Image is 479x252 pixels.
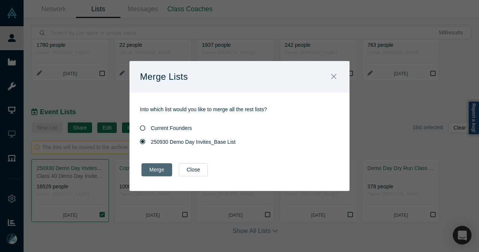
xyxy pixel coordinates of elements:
[140,69,201,85] h1: Merge Lists
[326,69,342,85] button: Close
[179,163,208,176] button: Close
[140,106,339,113] legend: Into which list would you like to merge all the rest lists?
[141,163,172,176] button: Merge
[151,139,235,145] span: 250930 Demo Day Invites_Base List
[151,125,192,131] span: Current Founders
